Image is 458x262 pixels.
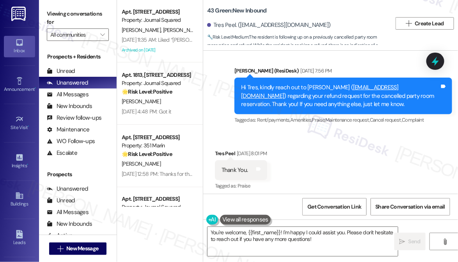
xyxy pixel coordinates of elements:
div: Tres Peel. ([EMAIL_ADDRESS][DOMAIN_NAME]) [207,21,331,29]
a: Buildings [4,189,35,210]
div: Tagged as: [215,180,267,191]
div: New Inbounds [47,102,92,110]
button: Get Conversation Link [302,198,366,216]
span: [PERSON_NAME] [163,27,204,34]
div: Unread [47,67,75,75]
div: Prospects [39,170,117,179]
strong: 🌟 Risk Level: Positive [122,88,172,95]
div: Apt. [STREET_ADDRESS] [122,8,194,16]
div: Escalate [47,149,77,157]
a: Inbox [4,36,35,57]
span: Complaint [402,117,424,123]
div: [DATE] 7:56 PM [299,67,332,75]
span: [PERSON_NAME] [122,27,163,34]
div: Archived on [DATE] [121,45,195,55]
span: Share Conversation via email [376,203,445,211]
span: New Message [66,244,98,253]
div: Property: Journal Squared [122,79,194,87]
div: Active [47,232,73,240]
div: Property: Journal Squared [122,16,194,24]
div: [PERSON_NAME] (ResiDesk) [234,67,452,78]
input: All communities [50,28,96,41]
div: Tagged as: [234,114,452,126]
strong: 🔧 Risk Level: Medium [207,34,249,40]
div: Property: 351 Marin [122,142,194,150]
button: Send [394,233,426,250]
a: Site Visit • [4,113,35,134]
button: New Message [49,243,107,255]
span: [PERSON_NAME] [122,160,161,167]
a: [EMAIL_ADDRESS][DOMAIN_NAME] [241,83,399,99]
div: New Inbounds [47,220,92,228]
div: [DATE] 8:01 PM [235,149,267,158]
div: All Messages [47,90,89,99]
a: Leads [4,228,35,249]
b: 43 Green: New Inbound [207,7,267,15]
div: Hi Tres, kindly reach out to [PERSON_NAME] ( ) regarding your refund request for the cancelled pa... [241,83,440,108]
div: Apt. [STREET_ADDRESS] [122,133,194,142]
span: Rent/payments , [257,117,290,123]
div: Prospects + Residents [39,53,117,61]
label: Viewing conversations for [47,8,109,28]
span: Amenities , [290,117,312,123]
span: • [35,85,36,91]
span: Cancel request , [370,117,402,123]
div: Property: Journal Squared [122,203,194,211]
span: • [27,162,28,167]
i:  [399,239,405,245]
button: Create Lead [396,17,454,30]
div: Unanswered [47,79,88,87]
strong: 🌟 Risk Level: Positive [122,150,172,158]
div: Tres Peel [215,149,267,160]
span: Get Conversation Link [307,203,361,211]
i:  [406,20,412,27]
textarea: You're welcome, {{first_name}}! I'm happy I could assist you. Please don't hesitate to reach out ... [208,227,398,256]
i:  [442,239,448,245]
div: [DATE] 4:48 PM: Got it [122,108,171,115]
i:  [100,32,105,38]
span: Praise , [312,117,325,123]
span: : The resident is following up on a previously cancelled party room reservation and refund. While... [207,33,392,58]
span: Praise [238,182,250,189]
div: Apt. 1813, [STREET_ADDRESS] [122,71,194,79]
div: Review follow-ups [47,114,101,122]
span: • [28,124,29,129]
div: Apt. [STREET_ADDRESS] [122,195,194,203]
div: Thank You. [222,166,248,174]
div: All Messages [47,208,89,216]
span: Maintenance request , [325,117,370,123]
a: Insights • [4,151,35,172]
span: Create Lead [415,19,444,28]
button: Share Conversation via email [371,198,450,216]
div: Maintenance [47,126,90,134]
img: ResiDesk Logo [11,7,27,21]
span: Send [408,237,421,246]
div: Unanswered [47,185,88,193]
span: [PERSON_NAME] [122,98,161,105]
i:  [57,246,63,252]
div: WO Follow-ups [47,137,95,145]
div: Unread [47,196,75,205]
